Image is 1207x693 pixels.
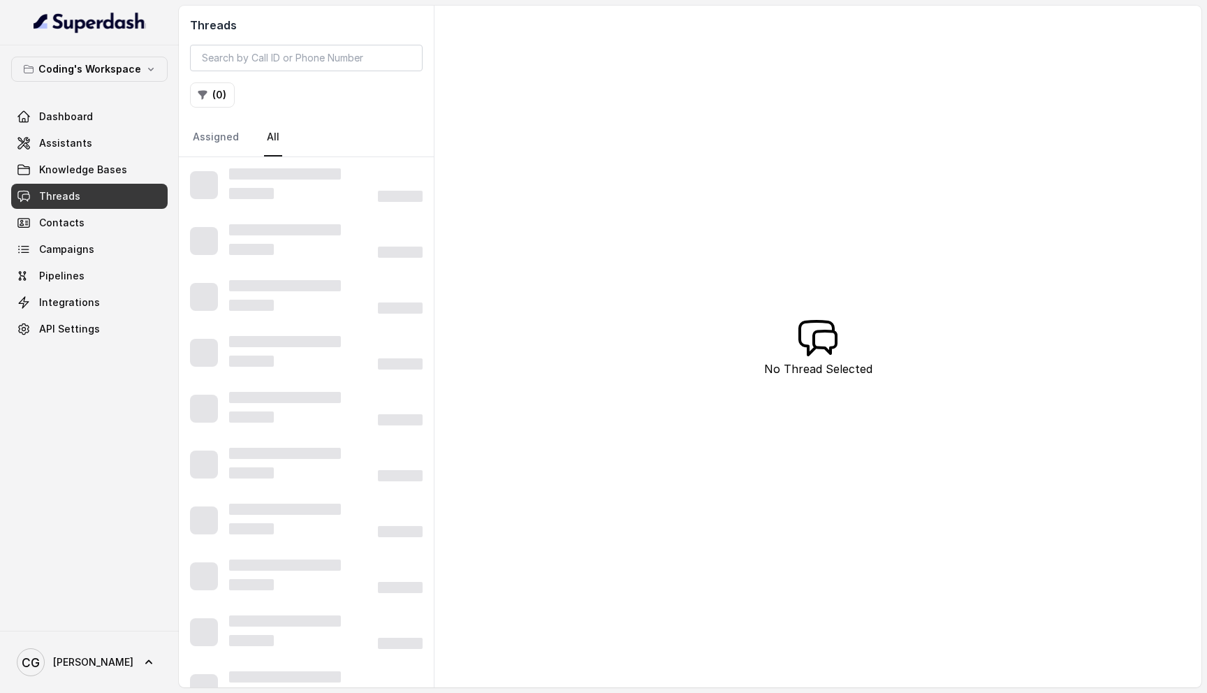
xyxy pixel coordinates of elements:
text: CG [22,655,40,670]
button: (0) [190,82,235,108]
a: Campaigns [11,237,168,262]
a: Dashboard [11,104,168,129]
span: Dashboard [39,110,93,124]
span: Contacts [39,216,85,230]
a: Assistants [11,131,168,156]
p: Coding's Workspace [38,61,141,78]
span: [PERSON_NAME] [53,655,133,669]
a: Threads [11,184,168,209]
a: API Settings [11,316,168,342]
span: Integrations [39,296,100,309]
span: Assistants [39,136,92,150]
a: Assigned [190,119,242,156]
span: Campaigns [39,242,94,256]
a: Pipelines [11,263,168,289]
span: Pipelines [39,269,85,283]
span: API Settings [39,322,100,336]
input: Search by Call ID or Phone Number [190,45,423,71]
p: No Thread Selected [764,360,872,377]
h2: Threads [190,17,423,34]
span: Threads [39,189,80,203]
button: Coding's Workspace [11,57,168,82]
nav: Tabs [190,119,423,156]
a: Integrations [11,290,168,315]
a: Knowledge Bases [11,157,168,182]
img: light.svg [34,11,146,34]
a: [PERSON_NAME] [11,643,168,682]
a: Contacts [11,210,168,235]
a: All [264,119,282,156]
span: Knowledge Bases [39,163,127,177]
